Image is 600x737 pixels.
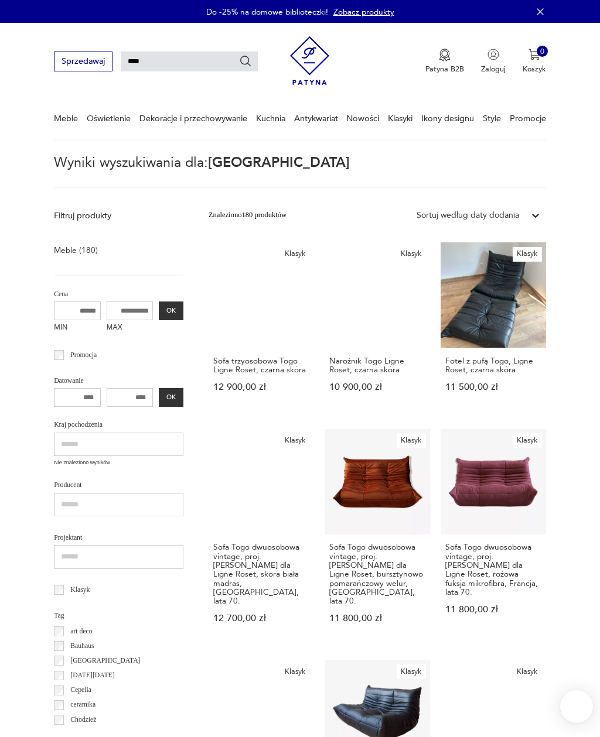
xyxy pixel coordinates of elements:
p: 12 700,00 zł [213,614,309,623]
p: Klasyk [70,584,90,596]
p: 12 900,00 zł [213,383,309,392]
p: Producent [54,479,183,491]
a: Kuchnia [256,98,285,139]
p: Do -25% na domowe biblioteczki! [206,6,328,18]
button: Patyna B2B [425,49,464,74]
p: Cena [54,289,183,300]
a: KlasykSofa trzyosobowa Togo Ligne Roset, czarna skóraSofa trzyosobowa Togo Ligne Roset, czarna sk... [209,242,314,412]
a: Antykwariat [294,98,338,139]
p: 11 500,00 zł [445,383,541,392]
a: Nowości [346,98,379,139]
p: 10 900,00 zł [329,383,425,392]
button: Sprzedawaj [54,52,112,71]
div: Sortuj według daty dodania [417,210,519,221]
a: Promocje [510,98,546,139]
p: Datowanie [54,375,183,387]
button: Szukaj [239,55,252,68]
img: Patyna - sklep z meblami i dekoracjami vintage [290,32,329,89]
h3: Sofa Togo dwuosobowa vintage, proj. [PERSON_NAME] dla Ligne Roset, skóra biała madras, [GEOGRAPHI... [213,543,309,605]
button: OK [159,301,183,320]
a: KlasykNarożnik Togo Ligne Roset, czarna skóraNarożnik Togo Ligne Roset, czarna skóra10 900,00 zł [325,242,430,412]
a: Oświetlenie [87,98,131,139]
label: MIN [54,320,101,337]
span: [GEOGRAPHIC_DATA] [208,153,350,172]
a: KlasykFotel z pufą Togo, Ligne Roset, czarna skóraFotel z pufą Togo, Ligne Roset, czarna skóra11 ... [441,242,546,412]
p: Cepelia [70,684,91,696]
p: Patyna B2B [425,64,464,74]
p: [GEOGRAPHIC_DATA] [70,655,140,667]
p: Tag [54,610,183,622]
a: KlasykSofa Togo dwuosobowa vintage, proj. M. Ducaroy dla Ligne Roset, skóra biała madras, Francja... [209,429,314,643]
p: 11 800,00 zł [329,614,425,623]
button: Zaloguj [481,49,506,74]
p: Projektant [54,532,183,544]
p: 11 800,00 zł [445,605,541,614]
img: Ikona medalu [439,49,451,61]
a: Sprzedawaj [54,59,112,66]
button: OK [159,388,183,407]
h3: Narożnik Togo Ligne Roset, czarna skóra [329,356,425,375]
h3: Sofa Togo dwuosobowa vintage, proj. [PERSON_NAME] dla Ligne Roset, różowa fuksja mikrofibra, Fran... [445,543,541,597]
p: Bauhaus [70,640,94,652]
a: Ikony designu [421,98,474,139]
a: KlasykSofa Togo dwuosobowa vintage, proj. M. Ducaroy dla Ligne Roset, różowa fuksja mikrofibra, F... [441,429,546,643]
p: Zaloguj [481,64,506,74]
label: MAX [107,320,154,337]
p: Promocja [70,349,97,361]
p: Chodzież [70,714,96,726]
img: Ikonka użytkownika [487,49,499,60]
p: [DATE][DATE] [70,670,114,681]
a: Zobacz produkty [333,6,394,18]
p: Nie znaleziono wyników [54,459,183,467]
p: Filtruj produkty [54,210,183,222]
a: Klasyki [388,98,412,139]
p: Koszyk [523,64,546,74]
p: Kraj pochodzenia [54,419,183,431]
p: Wyniki wyszukiwania dla: [54,157,546,187]
button: 0Koszyk [523,49,546,74]
a: Meble (180) [54,243,98,258]
h3: Sofa Togo dwuosobowa vintage, proj. [PERSON_NAME] dla Ligne Roset, bursztynowo pomarańczowy welur... [329,543,425,605]
a: Ikona medaluPatyna B2B [425,49,464,74]
div: Znaleziono 180 produktów [209,210,287,221]
div: 0 [537,46,548,57]
a: Meble [54,98,78,139]
a: Style [483,98,501,139]
a: KlasykSofa Togo dwuosobowa vintage, proj. M. Ducaroy dla Ligne Roset, bursztynowo pomarańczowy we... [325,429,430,643]
p: art deco [70,626,92,637]
img: Ikona koszyka [529,49,540,60]
p: ceramika [70,699,96,711]
h3: Sofa trzyosobowa Togo Ligne Roset, czarna skóra [213,356,309,375]
a: Dekoracje i przechowywanie [139,98,247,139]
iframe: Smartsupp widget button [560,690,593,723]
h3: Fotel z pufą Togo, Ligne Roset, czarna skóra [445,356,541,375]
